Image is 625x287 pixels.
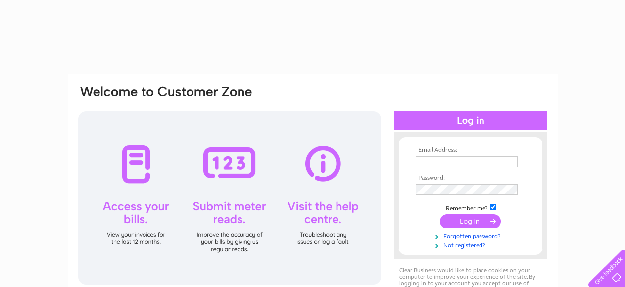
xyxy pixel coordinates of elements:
th: Email Address: [413,147,528,154]
input: Submit [440,214,501,228]
a: Forgotten password? [416,231,528,240]
a: Not registered? [416,240,528,249]
td: Remember me? [413,202,528,212]
th: Password: [413,175,528,182]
